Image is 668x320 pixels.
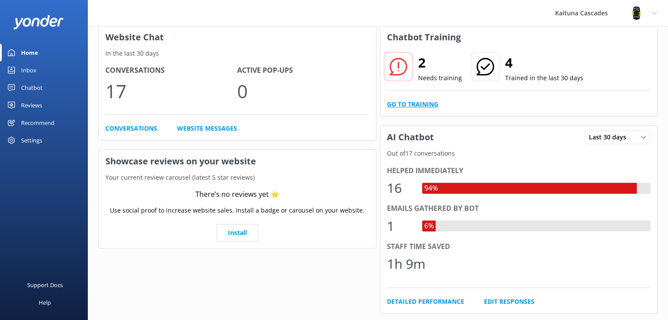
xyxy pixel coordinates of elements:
[418,52,462,73] h2: 2
[422,220,436,232] div: 6%
[105,65,237,76] h4: Conversations
[99,26,376,49] h3: Website Chat
[21,132,42,149] div: Settings
[589,132,632,142] span: Last 30 days
[195,189,279,200] div: There’s no reviews yet ⭐
[105,76,237,106] p: 17
[237,65,369,76] h4: Active Pop-ups
[177,124,237,133] a: Website Messages
[380,149,657,158] p: Out of 17 conversations
[418,73,462,83] p: Needs training
[99,173,376,182] p: Your current review carousel (latest 5 star reviews)
[387,100,438,109] a: Go to Training
[217,224,258,242] a: Install
[380,26,467,49] h3: Chatbot Training
[21,44,38,61] div: Home
[387,297,464,306] a: Detailed Performance
[110,206,365,215] p: Use social proof to increase website sales. Install a badge or carousel on your website.
[387,178,413,199] div: 16
[39,294,51,311] div: Help
[99,49,376,58] p: In the last 30 days
[237,76,369,106] p: 0
[21,114,54,132] div: Recommend
[99,150,376,173] h3: Showcase reviews on your website
[505,73,583,83] p: Trained in the last 30 days
[387,241,651,252] div: Staff time saved
[21,61,36,79] div: Inbox
[484,297,534,306] a: Edit Responses
[387,253,426,274] div: 1h 9m
[505,52,583,73] h2: 4
[13,15,64,29] img: yonder-white-logo.png
[387,216,413,237] div: 1
[630,7,643,20] img: 802-1755650174.png
[27,276,63,294] div: Support Docs
[105,124,157,133] a: Conversations
[387,203,651,214] div: Emails gathered by bot
[21,79,43,96] div: Chatbot
[422,183,440,194] div: 94%
[21,96,42,114] div: Reviews
[380,126,441,149] h3: AI Chatbot
[387,165,651,177] div: Helped immediately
